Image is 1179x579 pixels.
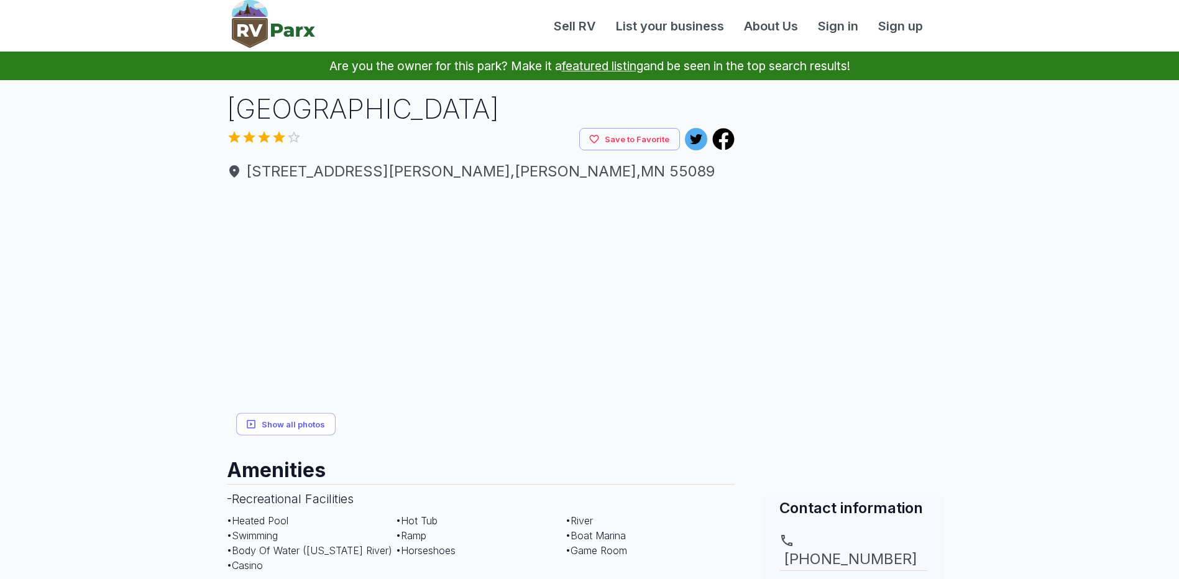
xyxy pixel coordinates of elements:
[227,559,263,572] span: • Casino
[566,544,627,557] span: • Game Room
[227,544,392,557] span: • Body Of Water ([US_STATE] River)
[562,58,643,73] a: featured listing
[808,17,868,35] a: Sign in
[566,514,593,527] span: • River
[606,17,734,35] a: List your business
[750,275,957,483] img: Map for Treasure Island RV Park
[396,544,456,557] span: • Horseshoes
[227,484,735,513] h3: - Recreational Facilities
[227,529,278,542] span: • Swimming
[566,529,626,542] span: • Boat Marina
[868,17,933,35] a: Sign up
[227,160,735,183] span: [STREET_ADDRESS][PERSON_NAME] , [PERSON_NAME] , MN 55089
[396,514,438,527] span: • Hot Tub
[579,128,680,151] button: Save to Favorite
[750,90,957,245] iframe: Advertisement
[779,498,927,518] h2: Contact information
[396,529,426,542] span: • Ramp
[236,413,336,435] button: Show all photos
[734,17,808,35] a: About Us
[227,160,735,183] a: [STREET_ADDRESS][PERSON_NAME],[PERSON_NAME],MN 55089
[227,90,735,128] h1: [GEOGRAPHIC_DATA]
[779,533,927,570] a: [PHONE_NUMBER]
[227,514,288,527] span: • Heated Pool
[15,52,1164,80] p: Are you the owner for this park? Make it a and be seen in the top search results!
[544,17,606,35] a: Sell RV
[227,447,735,484] h2: Amenities
[227,193,735,447] img: yH5BAEAAAAALAAAAAABAAEAAAIBRAA7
